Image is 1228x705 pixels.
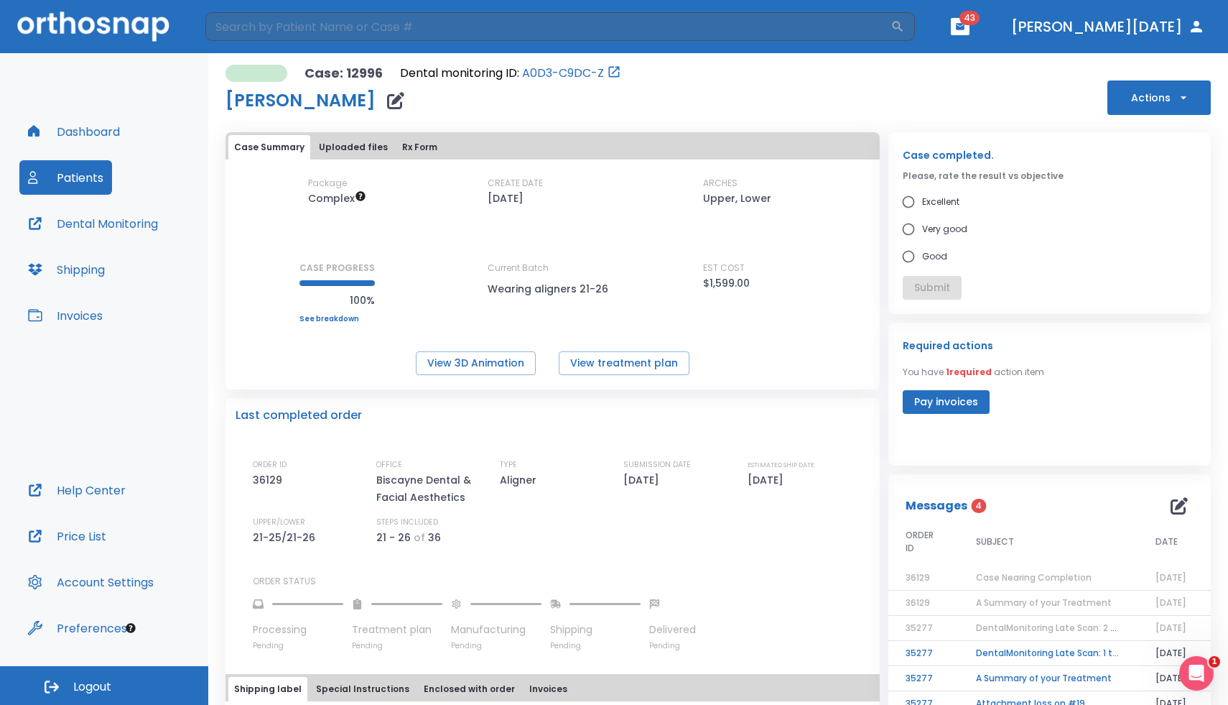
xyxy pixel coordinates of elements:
button: Help Center [19,473,134,507]
p: 100% [299,292,375,309]
td: 35277 [888,641,959,666]
p: Case: 12996 [304,65,383,82]
p: Pending [253,640,343,651]
button: Shipping label [228,677,307,701]
td: 35277 [888,666,959,691]
p: ESTIMATED SHIP DATE [748,459,814,471]
a: A0D3-C9DC-Z [522,65,604,82]
button: Actions [1107,80,1211,115]
span: ORDER ID [906,529,942,555]
a: See breakdown [299,315,375,323]
div: tabs [228,677,877,701]
button: Account Settings [19,565,162,599]
span: 1 [1209,656,1220,668]
td: [DATE] [1138,666,1211,691]
p: You have action item [903,366,1044,379]
img: Orthosnap [17,11,169,41]
button: Enclosed with order [418,677,521,701]
button: Preferences [19,611,136,645]
h1: [PERSON_NAME] [225,92,376,109]
p: Manufacturing [451,622,541,637]
span: A Summary of your Treatment [976,596,1112,609]
p: Pending [550,640,641,651]
span: 1 required [946,366,992,378]
p: Shipping [550,622,641,637]
span: 36129 [906,571,930,584]
span: [DATE] [1155,596,1186,609]
p: CASE PROGRESS [299,262,375,275]
span: 35277 [906,622,933,634]
div: Open patient in dental monitoring portal [400,65,621,82]
p: $1,599.00 [703,275,750,292]
p: Wearing aligners 21-26 [488,280,617,298]
p: ORDER STATUS [253,575,870,588]
p: 21-25/21-26 [253,529,320,546]
p: Current Batch [488,262,617,275]
td: DentalMonitoring Late Scan: 1 to 2 Weeks Notification [959,641,1138,666]
td: [DATE] [1138,641,1211,666]
p: Messages [906,497,967,515]
p: TYPE [500,459,517,471]
p: CREATE DATE [488,177,543,190]
button: View 3D Animation [416,351,536,375]
span: 36129 [906,596,930,609]
span: Very good [922,221,967,238]
div: tabs [228,135,877,160]
span: DATE [1155,535,1178,548]
span: DentalMonitoring Late Scan: 2 - 4 Weeks Notification [976,622,1210,634]
button: Uploaded files [313,135,394,160]
span: 4 [971,499,986,513]
p: STEPS INCLUDED [376,516,438,529]
p: Processing [253,622,343,637]
button: Rx Form [396,135,443,160]
button: Case Summary [228,135,310,160]
p: OFFICE [376,459,402,471]
p: Aligner [500,471,541,489]
td: A Summary of your Treatment [959,666,1138,691]
button: Dental Monitoring [19,206,167,241]
p: 36 [428,529,441,546]
p: Biscayne Dental & Facial Aesthetics [376,471,498,506]
p: 36129 [253,471,287,489]
input: Search by Patient Name or Case # [205,12,890,41]
p: Last completed order [236,407,362,424]
button: Shipping [19,252,113,287]
p: [DATE] [748,471,789,489]
button: Price List [19,519,115,553]
button: [PERSON_NAME][DATE] [1005,14,1211,40]
button: View treatment plan [559,351,689,375]
p: EST COST [703,262,745,275]
span: Good [922,248,947,265]
p: Required actions [903,337,993,354]
button: Special Instructions [310,677,415,701]
a: Patients [19,160,112,195]
span: 43 [959,11,980,25]
p: [DATE] [623,471,664,489]
button: Pay invoices [903,390,990,414]
p: Delivered [649,622,696,637]
p: Pending [352,640,442,651]
p: Please, rate the result vs objective [903,170,1196,183]
span: Logout [73,679,111,695]
p: [DATE] [488,190,524,207]
p: Package [308,177,347,190]
a: Invoices [19,298,111,333]
span: Excellent [922,193,959,211]
span: Case Nearing Completion [976,571,1092,584]
p: ARCHES [703,177,738,190]
span: [DATE] [1155,622,1186,634]
p: Pending [649,640,696,651]
p: UPPER/LOWER [253,516,305,529]
div: Tooltip anchor [124,622,137,635]
span: Up to 50 Steps (100 aligners) [308,191,366,206]
p: Upper, Lower [703,190,771,207]
span: [DATE] [1155,571,1186,584]
p: Pending [451,640,541,651]
p: Dental monitoring ID: [400,65,519,82]
button: Dashboard [19,114,129,149]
